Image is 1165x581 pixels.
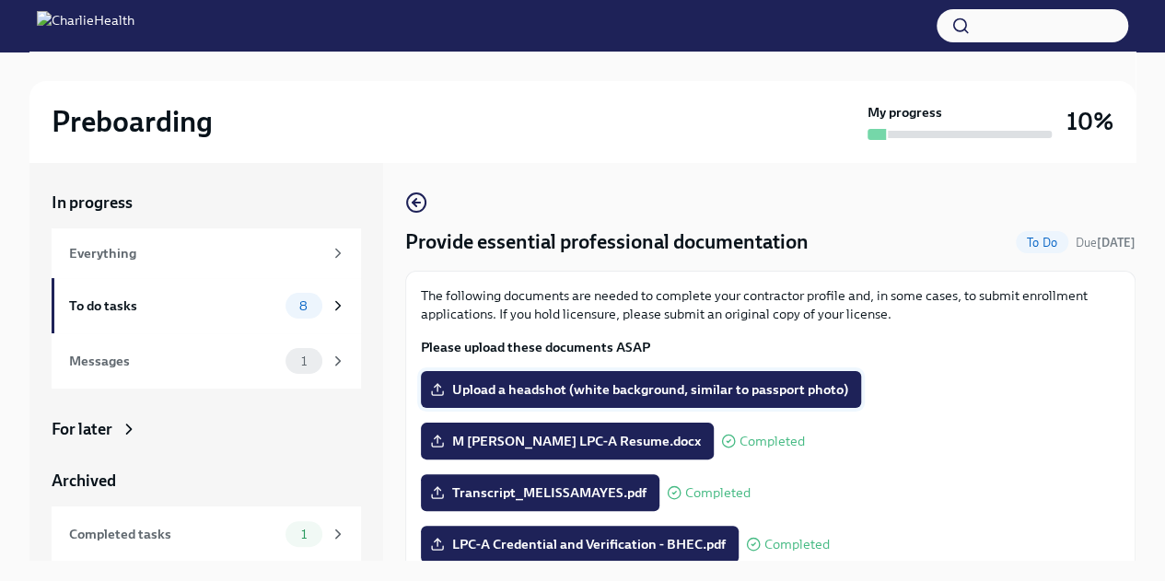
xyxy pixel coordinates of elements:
[434,380,848,399] span: Upload a headshot (white background, similar to passport photo)
[52,278,361,333] a: To do tasks8
[434,535,726,553] span: LPC-A Credential and Verification - BHEC.pdf
[421,526,739,563] label: LPC-A Credential and Verification - BHEC.pdf
[52,470,361,492] a: Archived
[69,351,278,371] div: Messages
[52,418,361,440] a: For later
[421,286,1120,323] p: The following documents are needed to complete your contractor profile and, in some cases, to sub...
[740,435,805,448] span: Completed
[421,339,650,355] strong: Please upload these documents ASAP
[37,11,134,41] img: CharlieHealth
[421,423,714,459] label: M [PERSON_NAME] LPC-A Resume.docx
[52,192,361,214] a: In progress
[1016,236,1068,250] span: To Do
[868,103,942,122] strong: My progress
[69,524,278,544] div: Completed tasks
[52,228,361,278] a: Everything
[685,486,751,500] span: Completed
[1076,236,1136,250] span: Due
[290,354,318,368] span: 1
[288,299,319,313] span: 8
[290,528,318,541] span: 1
[405,228,809,256] h4: Provide essential professional documentation
[52,506,361,562] a: Completed tasks1
[1076,234,1136,251] span: August 30th, 2025 08:00
[421,371,861,408] label: Upload a headshot (white background, similar to passport photo)
[1066,105,1113,138] h3: 10%
[421,474,659,511] label: Transcript_MELISSAMAYES.pdf
[1097,236,1136,250] strong: [DATE]
[52,418,112,440] div: For later
[69,243,322,263] div: Everything
[52,103,213,140] h2: Preboarding
[764,538,830,552] span: Completed
[52,333,361,389] a: Messages1
[434,432,701,450] span: M [PERSON_NAME] LPC-A Resume.docx
[69,296,278,316] div: To do tasks
[434,483,647,502] span: Transcript_MELISSAMAYES.pdf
